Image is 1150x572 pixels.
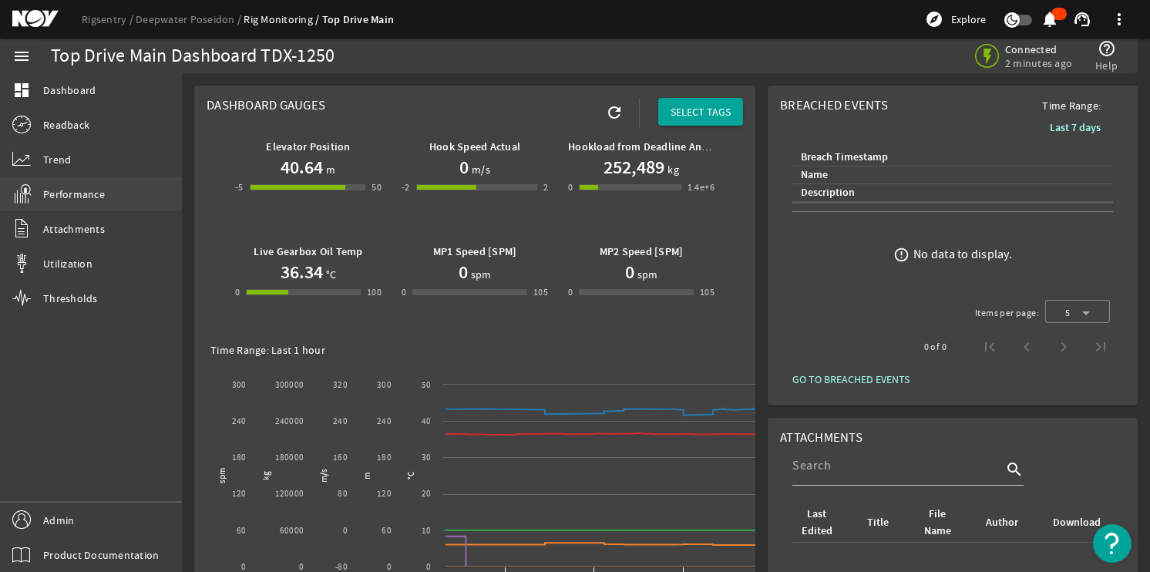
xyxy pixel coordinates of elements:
[984,514,1032,531] div: Author
[1005,42,1072,56] span: Connected
[986,514,1018,531] div: Author
[459,260,468,284] h1: 0
[1095,58,1118,73] span: Help
[1005,56,1072,70] span: 2 minutes ago
[664,162,679,177] span: kg
[232,379,247,391] text: 300
[1101,1,1138,38] button: more_vert
[568,180,573,195] div: 0
[367,284,382,300] div: 100
[402,284,406,300] div: 0
[275,452,304,463] text: 180000
[925,10,943,29] mat-icon: explore
[671,104,731,119] span: SELECT TAGS
[275,379,304,391] text: 300000
[12,81,31,99] mat-icon: dashboard
[459,155,469,180] h1: 0
[801,506,832,540] div: Last Edited
[136,12,244,26] a: Deepwater Poseidon
[43,82,96,98] span: Dashboard
[237,525,247,537] text: 60
[235,180,244,195] div: -5
[82,12,136,26] a: Rigsentry
[333,379,348,391] text: 320
[780,97,888,113] span: Breached Events
[919,7,992,32] button: Explore
[867,514,889,531] div: Title
[422,379,432,391] text: 50
[975,305,1039,321] div: Items per page:
[275,416,304,427] text: 240000
[1037,113,1113,141] button: Last 7 days
[51,49,335,64] div: Top Drive Main Dashboard TDX-1250
[261,471,272,481] text: kg
[281,155,323,180] h1: 40.64
[266,140,350,154] b: Elevator Position
[43,187,105,202] span: Performance
[12,47,31,66] mat-icon: menu
[232,452,247,463] text: 180
[333,416,348,427] text: 240
[625,260,634,284] h1: 0
[254,244,362,259] b: Live Gearbox Oil Temp
[43,513,74,528] span: Admin
[43,547,159,563] span: Product Documentation
[1093,524,1132,563] button: Open Resource Center
[801,184,855,201] div: Description
[1030,98,1113,113] span: Time Range:
[280,525,304,537] text: 60000
[43,256,92,271] span: Utilization
[951,12,986,27] span: Explore
[429,140,520,154] b: Hook Speed Actual
[232,416,247,427] text: 240
[382,525,392,537] text: 60
[43,291,98,306] span: Thresholds
[281,260,323,284] h1: 36.34
[1073,10,1091,29] mat-icon: support_agent
[207,97,325,113] span: Dashboard Gauges
[43,221,105,237] span: Attachments
[923,506,951,540] div: File Name
[323,162,335,177] span: m
[372,180,382,195] div: 50
[1041,10,1059,29] mat-icon: notifications
[318,469,330,483] text: m/s
[275,488,304,500] text: 120000
[799,149,1101,166] div: Breach Timestamp
[792,456,1002,475] input: Search
[377,379,392,391] text: 300
[43,117,89,133] span: Readback
[405,471,417,479] text: °C
[361,472,373,479] text: m
[605,103,624,122] mat-icon: refresh
[600,244,684,259] b: MP2 Speed [SPM]
[801,149,888,166] div: Breach Timestamp
[244,12,321,26] a: Rig Monitoring
[543,180,548,195] div: 2
[799,506,846,540] div: Last Edited
[377,452,392,463] text: 180
[792,372,910,387] span: GO TO BREACHED EVENTS
[1050,120,1101,135] b: Last 7 days
[343,525,348,537] text: 0
[402,180,410,195] div: -2
[893,247,910,263] mat-icon: error_outline
[377,416,392,427] text: 240
[1005,460,1024,479] i: search
[235,284,240,300] div: 0
[658,98,743,126] button: SELECT TAGS
[322,12,395,27] a: Top Drive Main
[700,284,715,300] div: 105
[333,452,348,463] text: 160
[604,155,664,180] h1: 252,489
[801,167,828,183] div: Name
[468,267,492,282] span: spm
[422,525,432,537] text: 10
[323,267,337,282] span: °C
[43,152,71,167] span: Trend
[688,180,715,195] div: 1.4e+6
[210,342,739,358] div: Time Range: Last 1 hour
[780,365,922,393] button: GO TO BREACHED EVENTS
[568,140,723,154] b: Hookload from Deadline Anchor
[338,488,348,500] text: 80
